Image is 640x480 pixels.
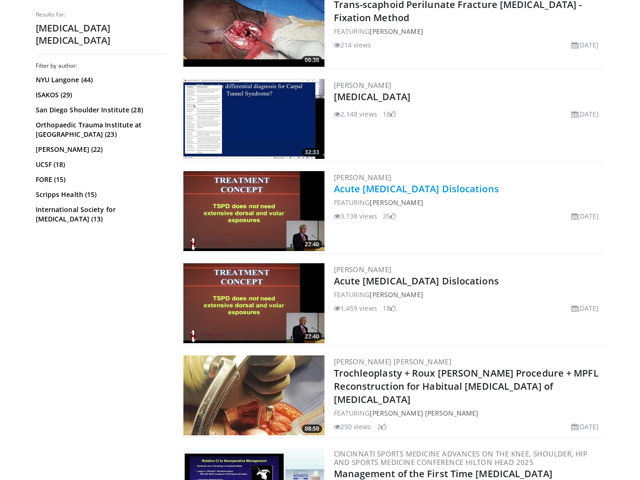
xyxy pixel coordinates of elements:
[334,80,392,90] a: [PERSON_NAME]
[334,26,603,36] div: FEATURING
[36,75,165,85] a: NYU Langone (44)
[36,160,165,169] a: UCSF (18)
[370,290,423,299] a: [PERSON_NAME]
[334,303,377,313] li: 1,459 views
[183,263,324,343] a: 22:40
[36,62,167,70] h3: Filter by author:
[334,182,499,195] a: Acute [MEDICAL_DATA] Dislocations
[36,145,165,154] a: [PERSON_NAME] (22)
[383,303,396,313] li: 18
[302,332,322,341] span: 22:40
[370,198,423,207] a: [PERSON_NAME]
[377,422,387,432] li: 2
[334,173,392,182] a: [PERSON_NAME]
[334,109,377,119] li: 2,148 views
[334,367,599,406] a: Trochleoplasty + Roux [PERSON_NAME] Procedure + MPFL Reconstruction for Habitual [MEDICAL_DATA] o...
[302,148,322,157] span: 32:33
[370,27,423,36] a: [PERSON_NAME]
[183,355,324,435] img: 16f19f6c-2f18-4d4f-b970-79e3a76f40c0.300x170_q85_crop-smart_upscale.jpg
[183,263,324,343] img: e65d48b6-31af-435c-89c9-14a117a77cf4.300x170_q85_crop-smart_upscale.jpg
[36,120,165,139] a: Orthopaedic Trauma Institute at [GEOGRAPHIC_DATA] (23)
[334,40,371,50] li: 214 views
[571,303,599,313] li: [DATE]
[334,408,603,418] div: FEATURING
[334,449,588,467] a: Cincinnati Sports Medicine Advances on the Knee, Shoulder, Hip and Sports Medicine Conference Hil...
[334,90,411,103] a: [MEDICAL_DATA]
[334,265,392,274] a: [PERSON_NAME]
[36,175,165,184] a: FORE (15)
[383,211,396,221] li: 35
[334,467,553,480] a: Management of the First Time [MEDICAL_DATA]
[36,22,167,47] h2: [MEDICAL_DATA] [MEDICAL_DATA]
[571,109,599,119] li: [DATE]
[370,409,478,417] a: [PERSON_NAME] [PERSON_NAME]
[36,205,165,224] a: International Society for [MEDICAL_DATA] (13)
[183,171,324,251] a: 22:40
[36,190,165,199] a: Scripps Health (15)
[571,422,599,432] li: [DATE]
[183,171,324,251] img: cd6cf6c4-9ed6-434e-bfb6-e2644f7871be.300x170_q85_crop-smart_upscale.jpg
[383,109,396,119] li: 18
[334,275,499,287] a: Acute [MEDICAL_DATA] Dislocations
[571,211,599,221] li: [DATE]
[334,211,377,221] li: 3,138 views
[334,290,603,299] div: FEATURING
[571,40,599,50] li: [DATE]
[36,90,165,100] a: ISAKOS (29)
[302,56,322,64] span: 06:36
[302,240,322,249] span: 22:40
[334,422,371,432] li: 250 views
[183,79,324,159] img: 66f3dfc7-2f9d-4d0f-ac46-ce9744642e8b.300x170_q85_crop-smart_upscale.jpg
[36,11,167,18] p: Results for:
[334,357,452,366] a: [PERSON_NAME] [PERSON_NAME]
[36,105,165,115] a: San Diego Shoulder Institute (28)
[334,197,603,207] div: FEATURING
[183,355,324,435] a: 08:50
[183,79,324,159] a: 32:33
[302,425,322,433] span: 08:50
